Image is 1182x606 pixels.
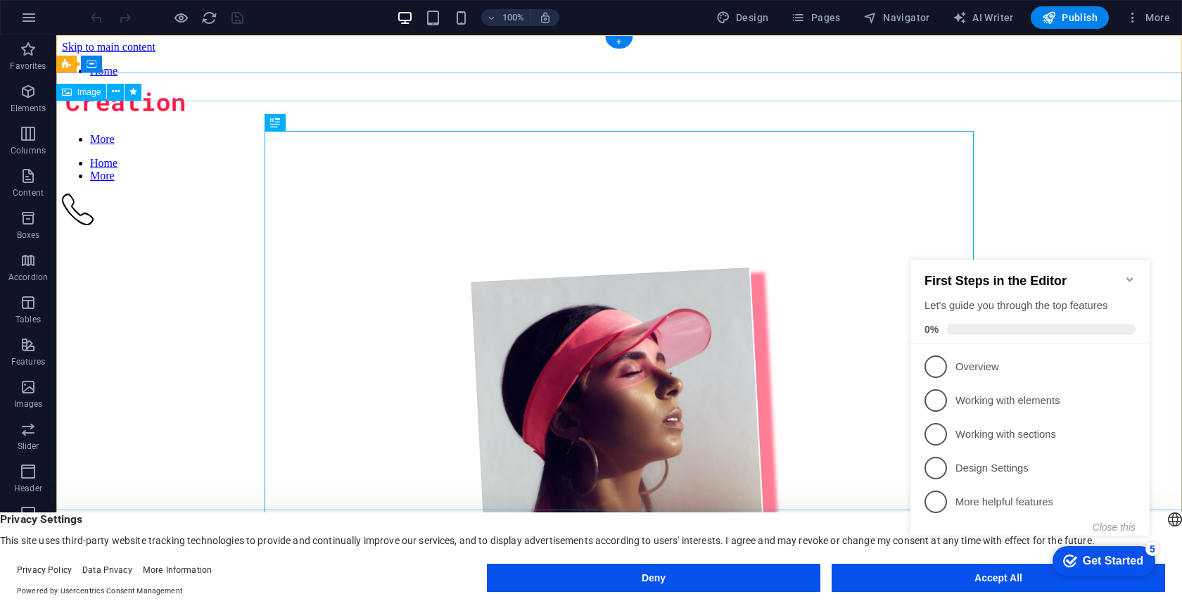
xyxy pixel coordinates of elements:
[953,11,1014,25] span: AI Writer
[6,176,245,210] li: Working with sections
[1120,6,1176,29] button: More
[201,9,217,26] button: reload
[863,11,930,25] span: Navigator
[11,356,45,367] p: Features
[172,9,189,26] button: Click here to leave preview mode and continue editing
[178,313,239,326] div: Get Started
[1126,11,1170,25] span: More
[8,272,48,283] p: Accordion
[10,61,46,72] p: Favorites
[947,6,1019,29] button: AI Writer
[220,32,231,44] div: Minimize checklist
[148,305,250,334] div: Get Started 5 items remaining, 0% complete
[14,398,43,410] p: Images
[1042,11,1098,25] span: Publish
[711,6,775,29] div: Design (Ctrl+Alt+Y)
[791,11,840,25] span: Pages
[6,108,245,142] li: Overview
[11,145,46,156] p: Columns
[51,152,220,167] p: Working with elements
[15,314,41,325] p: Tables
[20,57,231,72] div: Let's guide you through the top features
[51,220,220,234] p: Design Settings
[20,32,231,47] h2: First Steps in the Editor
[605,36,633,49] div: +
[716,11,769,25] span: Design
[6,244,245,277] li: More helpful features
[711,6,775,29] button: Design
[14,483,42,494] p: Header
[6,210,245,244] li: Design Settings
[858,6,936,29] button: Navigator
[77,88,101,96] span: Image
[51,186,220,201] p: Working with sections
[51,118,220,133] p: Overview
[13,187,44,198] p: Content
[6,142,245,176] li: Working with elements
[785,6,846,29] button: Pages
[481,9,531,26] button: 100%
[201,10,217,26] i: Reload page
[51,253,220,268] p: More helpful features
[188,280,231,291] button: Close this
[1031,6,1109,29] button: Publish
[241,301,255,315] div: 5
[11,103,46,114] p: Elements
[6,6,99,18] a: Skip to main content
[539,11,552,24] i: On resize automatically adjust zoom level to fit chosen device.
[20,82,42,94] span: 0%
[18,441,39,452] p: Slider
[502,9,525,26] h6: 100%
[17,229,40,241] p: Boxes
